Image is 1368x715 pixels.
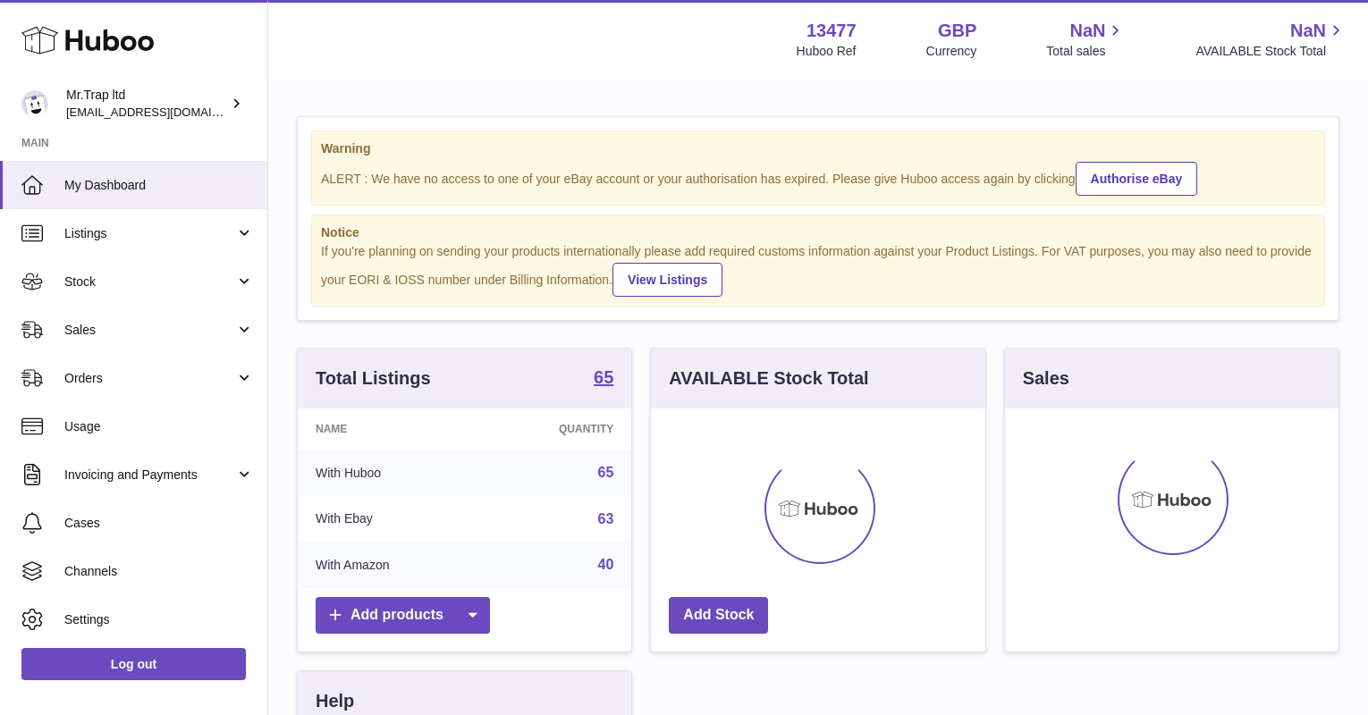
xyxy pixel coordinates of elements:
a: 63 [598,511,614,526]
span: AVAILABLE Stock Total [1195,43,1347,60]
strong: Notice [321,224,1315,241]
span: Listings [64,225,235,242]
h3: Sales [1023,366,1069,391]
span: Sales [64,322,235,339]
span: Total sales [1046,43,1126,60]
span: Channels [64,563,254,580]
span: Orders [64,370,235,387]
span: Invoicing and Payments [64,467,235,484]
span: Usage [64,418,254,435]
a: NaN AVAILABLE Stock Total [1195,19,1347,60]
a: View Listings [612,263,722,297]
a: NaN Total sales [1046,19,1126,60]
a: 40 [598,557,614,572]
a: 65 [594,368,613,390]
span: Settings [64,611,254,628]
span: NaN [1290,19,1326,43]
strong: Warning [321,140,1315,157]
td: With Huboo [298,450,480,496]
td: With Ebay [298,496,480,543]
strong: 65 [594,368,613,386]
strong: 13477 [806,19,857,43]
div: Huboo Ref [797,43,857,60]
img: office@grabacz.eu [21,90,48,117]
div: Mr.Trap ltd [66,87,227,121]
th: Name [298,408,480,450]
a: 65 [598,465,614,480]
strong: GBP [938,19,976,43]
span: Stock [64,273,235,290]
a: Authorise eBay [1076,162,1198,196]
h3: Total Listings [316,366,431,391]
span: Cases [64,515,254,532]
a: Add Stock [669,597,768,634]
div: If you're planning on sending your products internationally please add required customs informati... [321,243,1315,297]
a: Add products [316,597,490,634]
th: Quantity [480,408,631,450]
div: ALERT : We have no access to one of your eBay account or your authorisation has expired. Please g... [321,159,1315,196]
a: Log out [21,648,246,680]
div: Currency [926,43,977,60]
h3: Help [316,689,354,713]
td: With Amazon [298,542,480,588]
span: NaN [1069,19,1105,43]
h3: AVAILABLE Stock Total [669,366,868,391]
span: My Dashboard [64,177,254,194]
span: [EMAIL_ADDRESS][DOMAIN_NAME] [66,105,263,119]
